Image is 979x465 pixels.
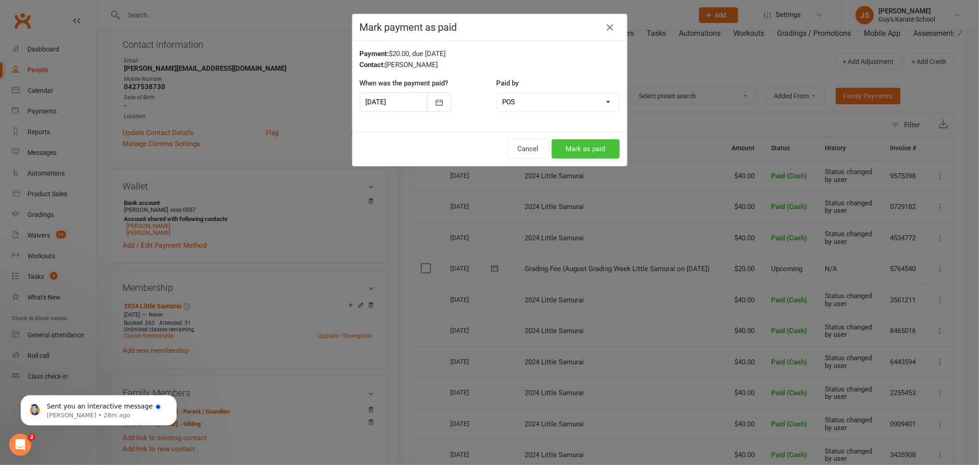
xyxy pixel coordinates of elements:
[9,434,31,456] iframe: Intercom live chat
[360,48,620,59] div: $20.00, due [DATE]
[552,139,620,159] button: Mark as paid
[360,22,620,33] h4: Mark payment as paid
[360,61,386,69] strong: Contact:
[360,78,448,89] label: When was the payment paid?
[28,434,35,441] span: 2
[497,78,519,89] label: Paid by
[603,20,618,35] button: Close
[360,50,389,58] strong: Payment:
[7,376,190,440] iframe: Intercom notifications message
[507,139,549,159] button: Cancel
[360,59,620,70] div: [PERSON_NAME]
